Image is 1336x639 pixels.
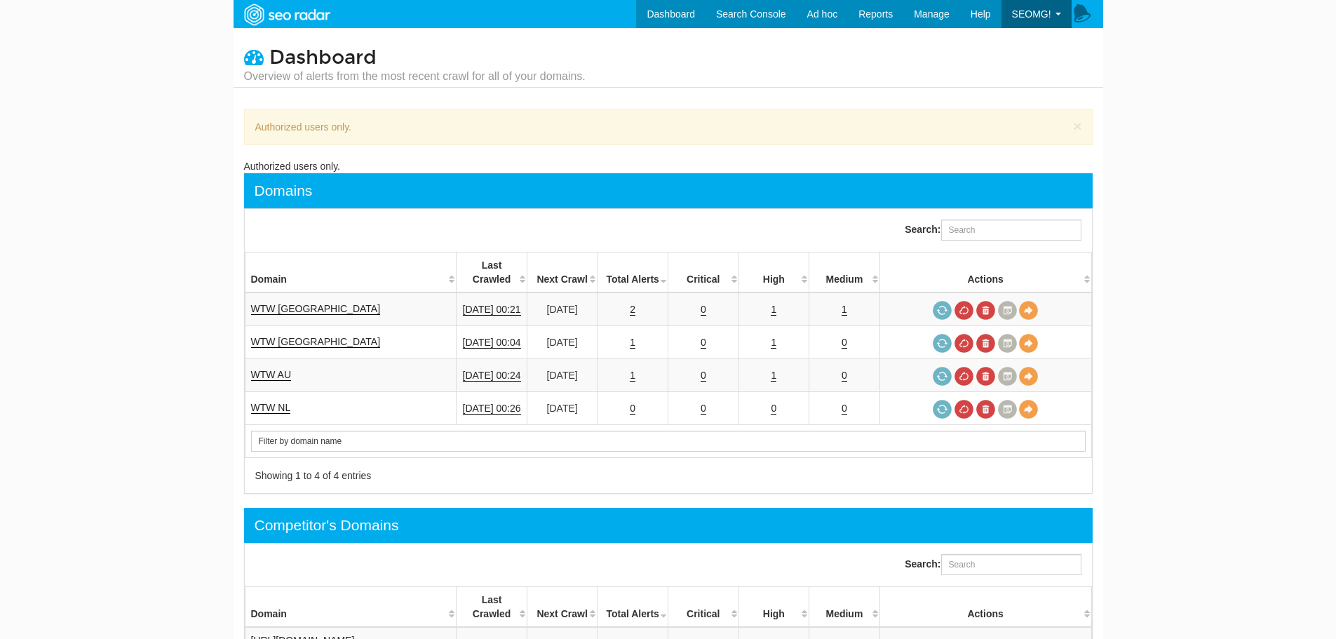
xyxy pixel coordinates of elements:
a: Request a crawl [933,367,952,386]
a: Delete most recent audit [976,367,995,386]
a: 0 [842,337,847,349]
i:  [244,47,264,67]
a: Delete most recent audit [976,400,995,419]
a: 1 [630,370,635,382]
a: Crawl History [998,400,1017,419]
th: Actions: activate to sort column ascending [879,587,1091,628]
a: [DATE] 00:04 [463,337,521,349]
img: SEORadar [238,2,335,27]
th: Total Alerts: activate to sort column ascending [598,587,668,628]
span: Ad hoc [807,8,838,20]
a: 1 [771,337,776,349]
a: WTW AU [251,369,292,381]
a: 2 [630,304,635,316]
th: Total Alerts: activate to sort column ascending [598,253,668,293]
a: Cancel in-progress audit [954,400,973,419]
th: Medium: activate to sort column descending [809,253,880,293]
a: 0 [701,370,706,382]
a: 1 [771,304,776,316]
th: Domain: activate to sort column ascending [245,587,457,628]
a: 0 [630,403,635,415]
a: Crawl History [998,301,1017,320]
td: [DATE] [527,359,598,392]
th: Last Crawled: activate to sort column descending [457,253,527,293]
a: View Domain Overview [1019,334,1038,353]
a: 1 [630,337,635,349]
div: Authorized users only. [244,159,1093,173]
a: 0 [701,403,706,415]
a: 0 [771,403,776,415]
td: [DATE] [527,326,598,359]
a: [DATE] 00:26 [463,403,521,415]
button: × [1073,119,1081,133]
th: High: activate to sort column descending [738,587,809,628]
a: Request a crawl [933,334,952,353]
th: Last Crawled: activate to sort column descending [457,587,527,628]
div: Competitor's Domains [255,515,399,536]
th: Domain: activate to sort column ascending [245,253,457,293]
label: Search: [905,554,1081,575]
a: WTW [GEOGRAPHIC_DATA] [251,336,381,348]
div: Domains [255,180,313,201]
td: [DATE] [527,392,598,425]
th: Critical: activate to sort column descending [668,587,738,628]
a: 1 [771,370,776,382]
a: Delete most recent audit [976,301,995,320]
span: SEOMG! [1012,8,1051,20]
small: Overview of alerts from the most recent crawl for all of your domains. [244,69,586,84]
a: Request a crawl [933,301,952,320]
a: Cancel in-progress audit [954,301,973,320]
a: 1 [842,304,847,316]
div: Showing 1 to 4 of 4 entries [255,469,651,483]
th: Actions: activate to sort column ascending [879,253,1091,293]
a: Crawl History [998,334,1017,353]
label: Search: [905,220,1081,241]
th: Medium: activate to sort column descending [809,587,880,628]
a: WTW [GEOGRAPHIC_DATA] [251,303,381,315]
span: Help [971,8,991,20]
span: Reports [858,8,893,20]
div: Authorized users only. [244,109,1093,145]
th: High: activate to sort column descending [738,253,809,293]
a: 0 [701,337,706,349]
a: 0 [701,304,706,316]
a: Delete most recent audit [976,334,995,353]
input: Search: [941,554,1081,575]
span: Dashboard [269,46,377,69]
a: View Domain Overview [1019,367,1038,386]
a: Cancel in-progress audit [954,334,973,353]
th: Critical: activate to sort column descending [668,253,738,293]
a: [DATE] 00:21 [463,304,521,316]
a: [DATE] 00:24 [463,370,521,382]
a: WTW NL [251,402,291,414]
a: Cancel in-progress audit [954,367,973,386]
th: Next Crawl: activate to sort column descending [527,587,598,628]
input: Search [251,431,1086,452]
input: Search: [941,220,1081,241]
a: View Domain Overview [1019,400,1038,419]
span: Manage [914,8,950,20]
td: [DATE] [527,292,598,326]
a: 0 [842,403,847,415]
a: View Domain Overview [1019,301,1038,320]
a: Request a crawl [933,400,952,419]
th: Next Crawl: activate to sort column descending [527,253,598,293]
a: 0 [842,370,847,382]
a: Crawl History [998,367,1017,386]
